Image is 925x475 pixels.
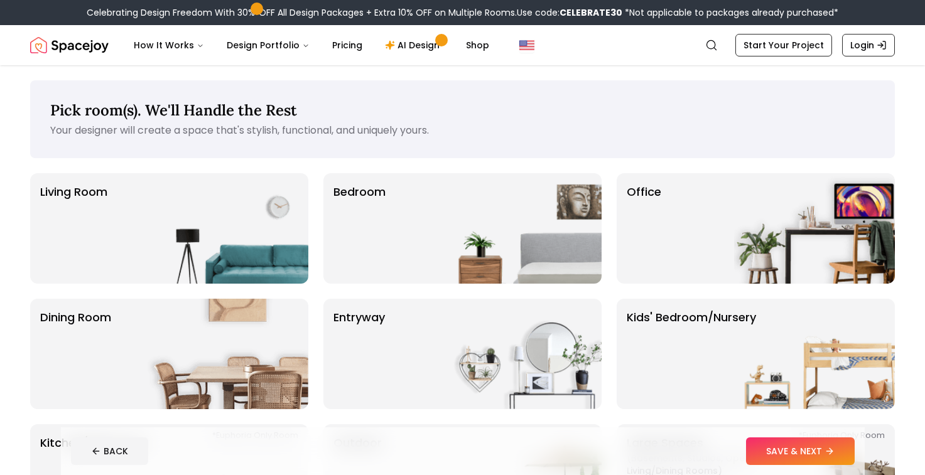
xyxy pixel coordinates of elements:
[375,33,453,58] a: AI Design
[746,437,855,465] button: SAVE & NEXT
[40,183,107,274] p: Living Room
[124,33,499,58] nav: Main
[456,33,499,58] a: Shop
[627,183,661,274] p: Office
[148,173,308,284] img: Living Room
[627,309,756,399] p: Kids' Bedroom/Nursery
[842,34,895,56] a: Login
[560,6,622,19] b: CELEBRATE30
[734,299,895,409] img: Kids' Bedroom/Nursery
[30,33,109,58] a: Spacejoy
[124,33,214,58] button: How It Works
[148,299,308,409] img: Dining Room
[30,33,109,58] img: Spacejoy Logo
[333,309,385,399] p: entryway
[519,38,534,53] img: United States
[441,173,602,284] img: Bedroom
[333,183,386,274] p: Bedroom
[735,34,832,56] a: Start Your Project
[622,6,838,19] span: *Not applicable to packages already purchased*
[50,123,875,138] p: Your designer will create a space that's stylish, functional, and uniquely yours.
[71,437,148,465] button: BACK
[87,6,838,19] div: Celebrating Design Freedom With 30% OFF All Design Packages + Extra 10% OFF on Multiple Rooms.
[517,6,622,19] span: Use code:
[217,33,320,58] button: Design Portfolio
[30,25,895,65] nav: Global
[40,309,111,399] p: Dining Room
[322,33,372,58] a: Pricing
[50,100,297,120] span: Pick room(s). We'll Handle the Rest
[441,299,602,409] img: entryway
[734,173,895,284] img: Office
